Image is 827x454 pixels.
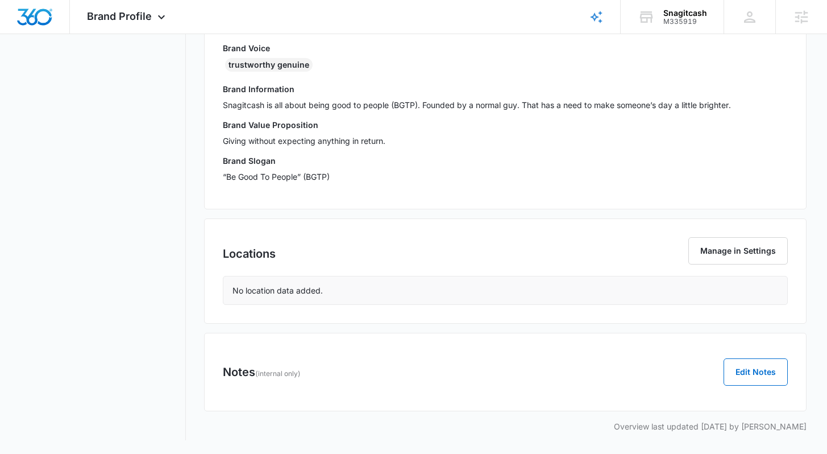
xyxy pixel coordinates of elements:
[223,155,787,167] h3: Brand Slogan
[223,119,787,131] h3: Brand Value Proposition
[223,171,787,183] p: “Be Good To People” (BGTP)
[663,18,707,26] div: account id
[223,42,787,54] h3: Brand Voice
[724,358,788,386] button: Edit Notes
[232,284,323,296] p: No location data added.
[255,369,301,378] span: (internal only)
[663,9,707,18] div: account name
[223,245,276,262] h2: Locations
[223,135,787,147] p: Giving without expecting anything in return.
[223,99,787,111] p: Snagitcash is all about being good to people (BGTP). Founded by a normal guy. That has a need to ...
[688,237,788,265] button: Manage in Settings
[204,420,806,432] p: Overview last updated [DATE] by [PERSON_NAME]
[223,83,787,95] h3: Brand Information
[223,364,301,381] h3: Notes
[225,58,313,72] div: trustworthy genuine
[87,10,152,22] span: Brand Profile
